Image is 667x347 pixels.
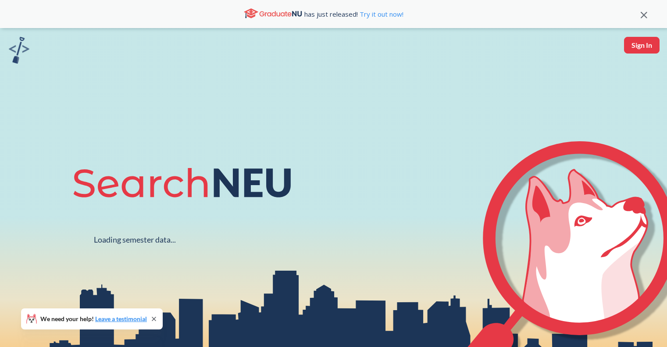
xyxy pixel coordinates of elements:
[624,37,660,54] button: Sign In
[304,9,403,19] span: has just released!
[9,37,29,64] img: sandbox logo
[9,37,29,66] a: sandbox logo
[358,10,403,18] a: Try it out now!
[40,316,147,322] span: We need your help!
[94,235,176,245] div: Loading semester data...
[95,315,147,322] a: Leave a testimonial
